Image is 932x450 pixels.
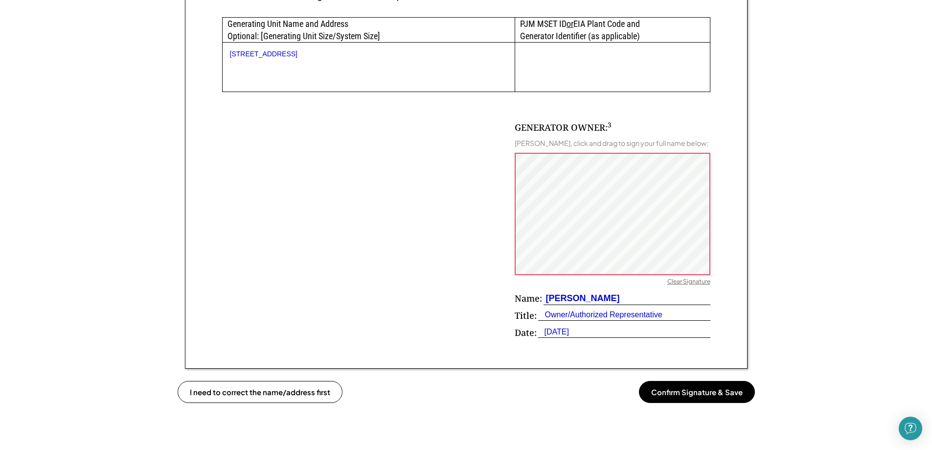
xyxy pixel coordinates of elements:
[515,139,708,147] div: [PERSON_NAME], click and drag to sign your full name below:
[515,18,709,42] div: PJM MSET ID EIA Plant Code and Generator Identifier (as applicable)
[608,120,612,129] sup: 3
[515,121,612,134] div: GENERATOR OWNER:
[230,50,508,58] div: [STREET_ADDRESS]
[639,381,755,403] button: Confirm Signature & Save
[515,327,537,339] div: Date:
[899,417,922,440] div: Open Intercom Messenger
[544,292,620,305] div: [PERSON_NAME]
[567,19,573,29] u: or
[667,278,710,287] div: Clear Signature
[538,309,662,320] div: Owner/Authorized Representative
[178,381,342,403] button: I need to correct the name/address first
[223,18,515,42] div: Generating Unit Name and Address Optional: [Generating Unit Size/System Size]
[515,309,537,322] div: Title:
[538,327,569,337] div: [DATE]
[515,292,542,305] div: Name:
